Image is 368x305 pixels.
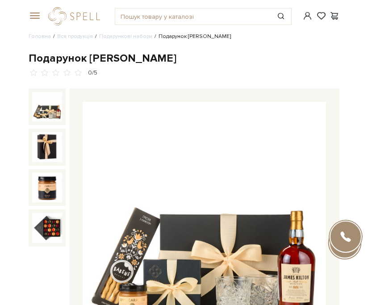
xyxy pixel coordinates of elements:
input: Пошук товару у каталозі [115,8,271,25]
a: logo [48,7,104,25]
div: 0/5 [88,69,97,77]
a: Подарункові набори [99,33,152,40]
button: Пошук товару у каталозі [271,8,291,25]
img: Подарунок Томаса Шелбі [32,92,62,122]
img: Подарунок Томаса Шелбі [32,173,62,203]
img: Подарунок Томаса Шелбі [32,132,62,162]
div: Подарунок [PERSON_NAME] [29,51,339,65]
li: Подарунок [PERSON_NAME] [152,33,231,41]
a: Вся продукція [57,33,93,40]
a: Головна [29,33,51,40]
img: Подарунок Томаса Шелбі [32,213,62,243]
